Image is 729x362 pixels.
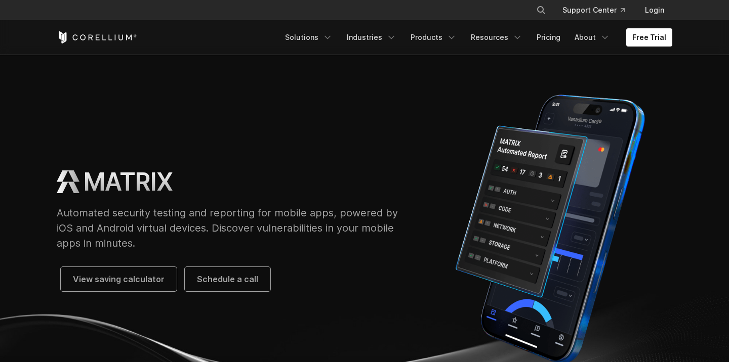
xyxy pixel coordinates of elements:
[626,28,672,47] a: Free Trial
[57,205,408,251] p: Automated security testing and reporting for mobile apps, powered by iOS and Android virtual devi...
[57,170,79,193] img: MATRIX Logo
[404,28,463,47] a: Products
[569,28,616,47] a: About
[531,28,566,47] a: Pricing
[84,167,173,197] h1: MATRIX
[197,273,258,285] span: Schedule a call
[341,28,402,47] a: Industries
[185,267,270,291] a: Schedule a call
[554,1,633,19] a: Support Center
[73,273,165,285] span: View saving calculator
[279,28,672,47] div: Navigation Menu
[637,1,672,19] a: Login
[279,28,339,47] a: Solutions
[57,31,137,43] a: Corellium Home
[61,267,177,291] a: View saving calculator
[465,28,529,47] a: Resources
[532,1,550,19] button: Search
[524,1,672,19] div: Navigation Menu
